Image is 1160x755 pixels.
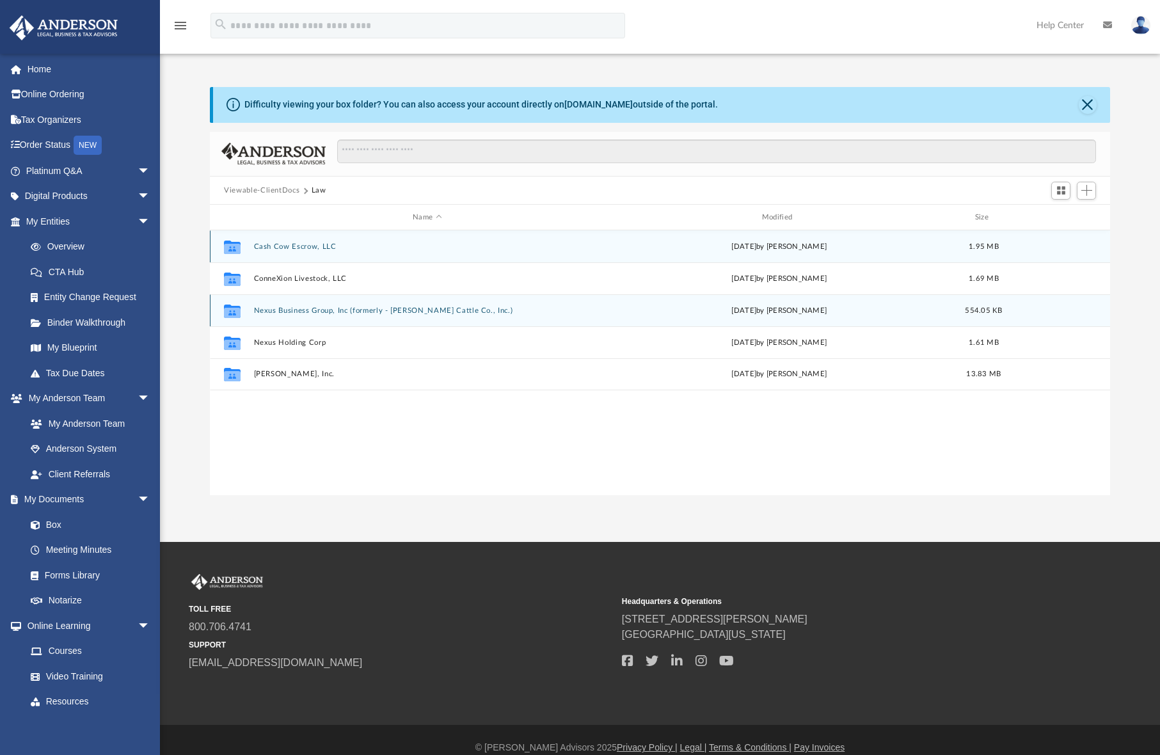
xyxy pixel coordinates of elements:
span: 1.69 MB [969,275,999,282]
a: menu [173,24,188,33]
a: 800.706.4741 [189,621,251,632]
small: TOLL FREE [189,603,613,615]
div: [DATE] by [PERSON_NAME] [606,369,953,380]
a: Tax Due Dates [18,360,170,386]
a: Binder Walkthrough [18,310,170,335]
i: menu [173,18,188,33]
span: arrow_drop_down [138,158,163,184]
small: Headquarters & Operations [622,596,1046,607]
span: arrow_drop_down [138,184,163,210]
img: Anderson Advisors Platinum Portal [6,15,122,40]
a: Platinum Q&Aarrow_drop_down [9,158,170,184]
a: [EMAIL_ADDRESS][DOMAIN_NAME] [189,657,362,668]
div: grid [210,230,1110,495]
button: ConneXion Livestock, LLC [254,274,601,283]
div: [DATE] by [PERSON_NAME] [606,305,953,317]
a: Overview [18,234,170,260]
a: Client Referrals [18,461,163,487]
img: Anderson Advisors Platinum Portal [189,574,266,591]
a: [DOMAIN_NAME] [564,99,633,109]
a: My Entitiesarrow_drop_down [9,209,170,234]
a: Tax Organizers [9,107,170,132]
a: My Documentsarrow_drop_down [9,487,163,513]
a: Home [9,56,170,82]
span: 1.61 MB [969,339,999,346]
a: My Blueprint [18,335,163,361]
span: 1.95 MB [969,243,999,250]
a: Online Ordering [9,82,170,107]
button: Viewable-ClientDocs [224,185,299,196]
div: [DATE] by [PERSON_NAME] [606,241,953,253]
a: Pay Invoices [794,742,845,752]
div: Name [253,212,600,223]
a: Meeting Minutes [18,537,163,563]
button: Cash Cow Escrow, LLC [254,242,601,251]
div: Size [958,212,1010,223]
a: Forms Library [18,562,157,588]
button: Law [312,185,326,196]
a: CTA Hub [18,259,170,285]
span: arrow_drop_down [138,386,163,412]
span: 554.05 KB [965,307,1002,314]
div: Difficulty viewing your box folder? You can also access your account directly on outside of the p... [244,98,718,111]
i: search [214,17,228,31]
a: Resources [18,689,163,715]
button: Add [1077,182,1096,200]
span: arrow_drop_down [138,209,163,235]
div: [DATE] by [PERSON_NAME] [606,337,953,349]
span: arrow_drop_down [138,613,163,639]
button: [PERSON_NAME], Inc. [254,370,601,378]
a: My Anderson Teamarrow_drop_down [9,386,163,411]
a: [GEOGRAPHIC_DATA][US_STATE] [622,629,786,640]
span: arrow_drop_down [138,487,163,513]
a: Privacy Policy | [617,742,678,752]
div: Modified [606,212,953,223]
span: 13.83 MB [967,370,1001,377]
button: Nexus Business Group, Inc (formerly - [PERSON_NAME] Cattle Co., Inc.) [254,306,601,315]
button: Close [1079,96,1097,114]
a: Legal | [680,742,707,752]
div: id [216,212,248,223]
a: Anderson System [18,436,163,462]
a: My Anderson Team [18,411,157,436]
a: Box [18,512,157,537]
button: Nexus Holding Corp [254,338,601,347]
div: NEW [74,136,102,155]
button: Switch to Grid View [1051,182,1070,200]
a: Notarize [18,588,163,614]
a: [STREET_ADDRESS][PERSON_NAME] [622,614,807,624]
a: Digital Productsarrow_drop_down [9,184,170,209]
div: © [PERSON_NAME] Advisors 2025 [160,741,1160,754]
a: Online Learningarrow_drop_down [9,613,163,639]
div: [DATE] by [PERSON_NAME] [606,273,953,285]
a: Terms & Conditions | [709,742,791,752]
img: User Pic [1131,16,1150,35]
a: Courses [18,639,163,664]
a: Entity Change Request [18,285,170,310]
a: Video Training [18,664,157,689]
a: Order StatusNEW [9,132,170,159]
small: SUPPORT [189,639,613,651]
input: Search files and folders [337,139,1096,164]
div: id [1015,212,1104,223]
